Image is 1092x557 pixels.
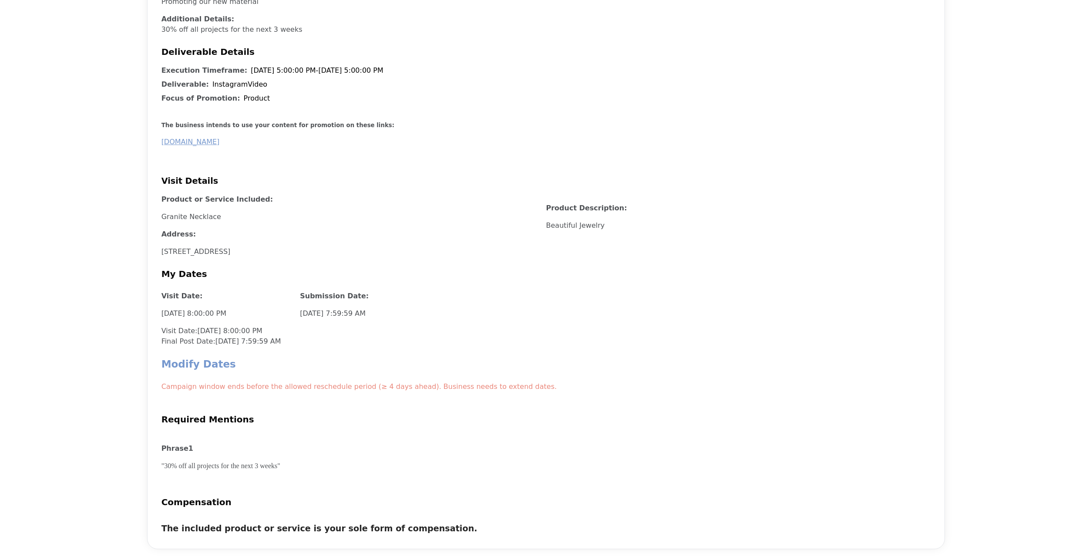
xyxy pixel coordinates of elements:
p: [DATE] 8:00:00 PM [161,308,290,319]
p: Visit Date: [DATE] 8:00:00 PM [161,326,413,336]
p: The included product or service is your sole form of compensation. [161,523,931,535]
h3: Visit Date: [161,291,290,301]
span: [STREET_ADDRESS] [161,246,546,257]
h3: Product Description: [546,203,739,213]
h3: Focus of Promotion: [161,93,240,104]
h3: Modify Dates [161,357,931,371]
h2: Visit Details [161,175,931,187]
h3: Product or Service Included: [161,194,546,205]
p: Product [244,93,270,104]
p: [DATE] 5:00:00 PM - [DATE] 5:00:00 PM [251,65,383,76]
div: Campaign window ends before the allowed reschedule period (≥ 4 days ahead). Business needs to ext... [161,381,931,392]
a: [DOMAIN_NAME] [161,138,220,146]
p: 30% off all projects for the next 3 weeks [161,25,302,34]
h3: Execution Timeframe: [161,65,248,76]
h2: Deliverable Details [161,45,931,58]
h3: Submission Date: [300,291,685,301]
h3: Address: [161,229,543,240]
h3: Additional Details: [161,14,543,24]
p: Instagram Video [212,79,267,90]
div: " 30% off all projects for the next 3 weeks " [161,461,931,471]
div: Phrase 1 [161,443,931,454]
p: Final Post Date: [DATE] 7:59:59 AM [161,336,413,347]
h2: Required Mentions [161,413,931,426]
p: Granite Necklace [161,212,514,222]
p: Beautiful Jewelry [546,220,739,231]
h3: Deliverable: [161,79,209,90]
p: The business intends to use your content for promotion on these links: [161,121,931,130]
p: [DATE] 7:59:59 AM [300,308,685,319]
h2: My Dates [161,267,931,280]
h2: Compensation [161,496,931,509]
